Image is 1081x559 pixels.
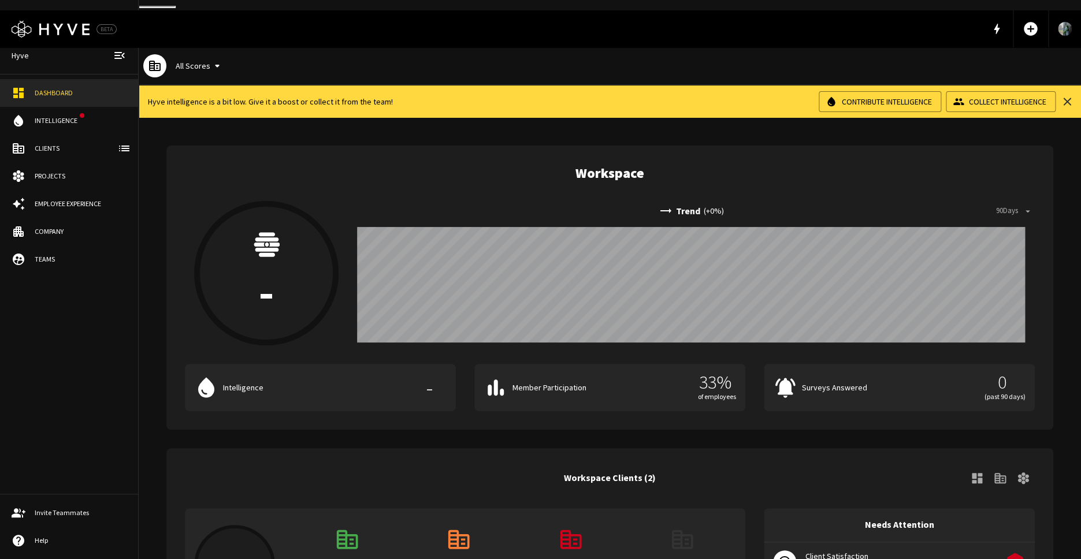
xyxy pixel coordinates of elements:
a: View Client Projects [1012,467,1035,490]
div: Projects [35,171,127,181]
span: add_circle [1023,21,1039,37]
h6: Workspace Clients (2) [564,471,656,486]
a: Account [1049,10,1081,47]
span: trending_flat [659,204,673,218]
span: arrow_drop_down [1023,206,1033,216]
span: water_drop [194,375,218,400]
button: Contribute Intelligence [819,91,941,113]
p: Hyve intelligence is a bit low. Give it a boost or collect it from the team! [148,96,809,108]
div: Employee Experience [35,199,127,209]
span: water_drop [826,96,837,107]
img: User Avatar [1058,20,1072,38]
p: - [254,269,280,315]
p: - [412,375,447,400]
div: Dashboard [35,88,127,98]
h5: Workspace [575,164,644,182]
div: Invite Teammates [35,508,127,518]
div: BETA [96,24,117,34]
a: Hyve [7,45,34,66]
div: Intelligence [35,115,82,126]
h6: Needs Attention [865,517,934,532]
p: Trend [676,204,700,218]
a: View Clients [989,467,1012,490]
button: - [194,201,339,345]
div: Help [35,535,127,546]
button: Collect Intelligence [946,91,1056,113]
div: Company [35,226,127,237]
p: Intelligence [223,382,407,394]
button: Intelligence- [185,364,456,411]
button: 90Days [993,202,1035,220]
button: Add [1018,16,1043,42]
p: ( + 0 %) [704,205,724,217]
a: View Client Dashboard [965,467,989,490]
button: client-list [113,137,136,160]
div: Clients [35,143,127,154]
div: Teams [35,254,127,264]
span: water_drop [12,114,25,128]
button: All Scores [171,55,229,77]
